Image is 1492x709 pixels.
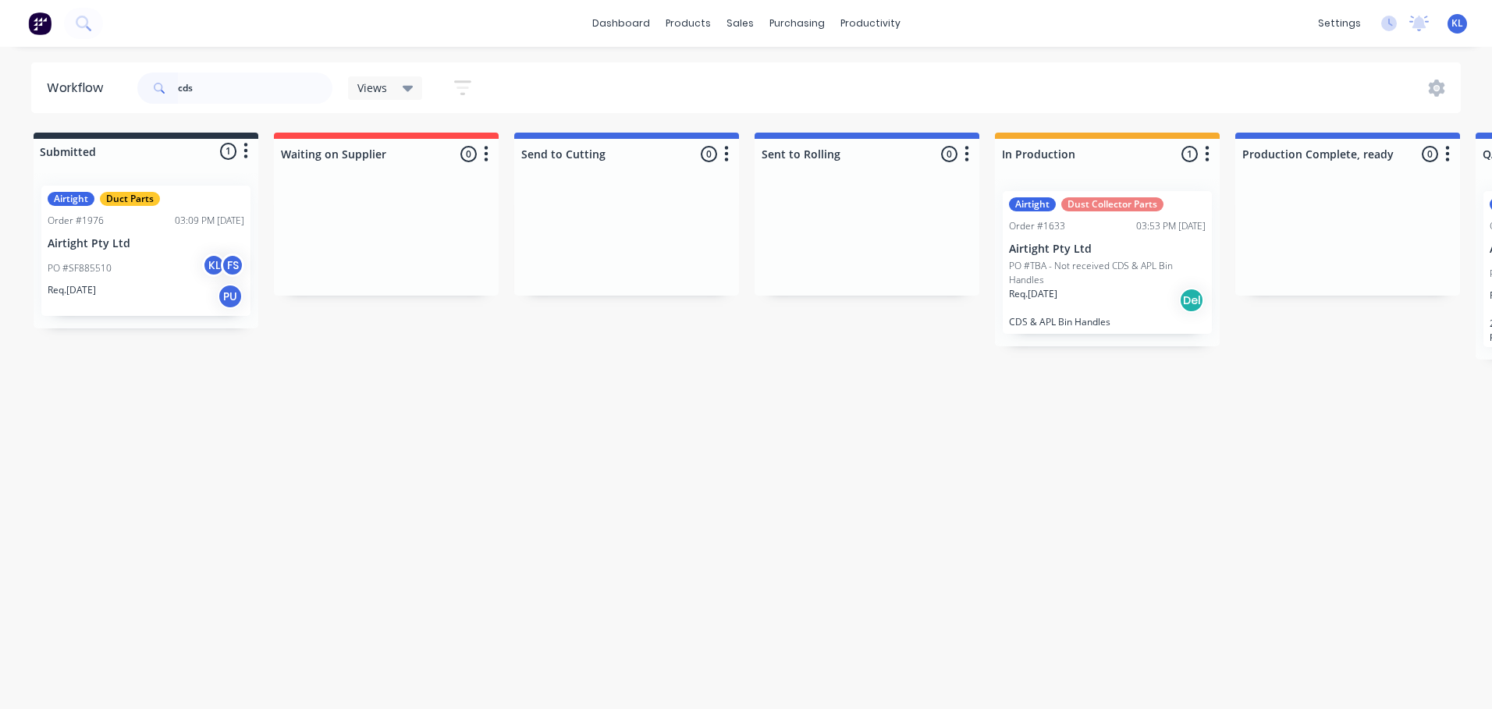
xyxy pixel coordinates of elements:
div: Del [1179,288,1204,313]
div: sales [719,12,762,35]
div: Workflow [47,79,111,97]
div: 03:53 PM [DATE] [1136,219,1206,233]
div: Order #1976 [48,214,104,228]
div: Order #1633 [1009,219,1065,233]
p: CDS & APL Bin Handles [1009,316,1206,328]
div: products [658,12,719,35]
div: FS [221,253,244,277]
p: Airtight Pty Ltd [1009,243,1206,256]
div: purchasing [762,12,833,35]
div: settings [1310,12,1369,35]
div: Duct Parts [100,192,160,206]
span: KL [1451,16,1463,30]
p: Req. [DATE] [48,283,96,297]
a: dashboard [584,12,658,35]
div: KL [202,253,226,277]
div: Airtight [1009,197,1056,211]
p: PO #TBA - Not received CDS & APL Bin Handles [1009,259,1206,287]
input: Search for orders... [178,73,332,104]
div: Airtight [48,192,94,206]
p: PO #SF885510 [48,261,112,275]
img: Factory [28,12,52,35]
div: AirtightDust Collector PartsOrder #163303:53 PM [DATE]Airtight Pty LtdPO #TBA - Not received CDS ... [1003,191,1212,334]
div: 03:09 PM [DATE] [175,214,244,228]
div: AirtightDuct PartsOrder #197603:09 PM [DATE]Airtight Pty LtdPO #SF885510KLFSReq.[DATE]PU [41,186,250,316]
div: PU [218,284,243,309]
div: Dust Collector Parts [1061,197,1163,211]
div: productivity [833,12,908,35]
span: Views [357,80,387,96]
p: Airtight Pty Ltd [48,237,244,250]
p: Req. [DATE] [1009,287,1057,301]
